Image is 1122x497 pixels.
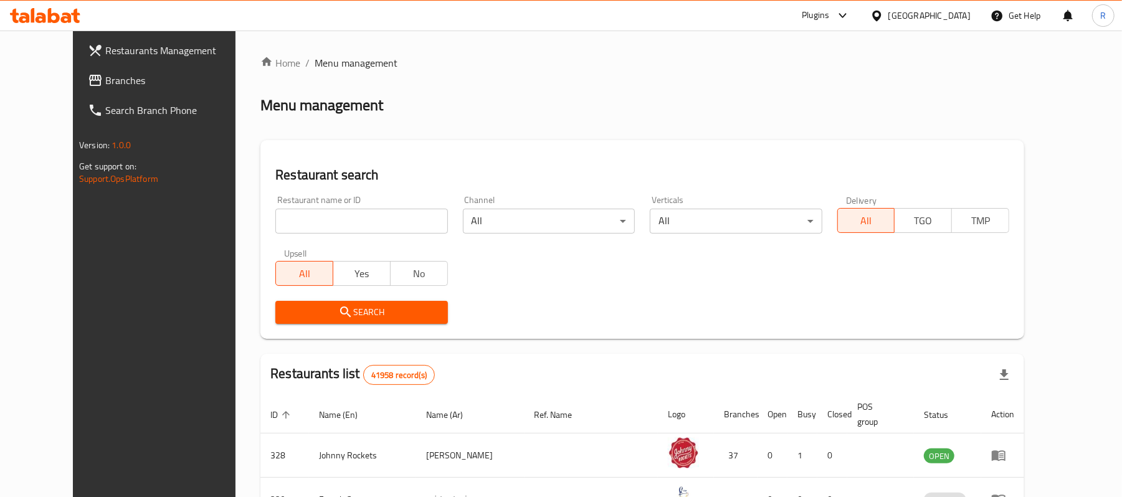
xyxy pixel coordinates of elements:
[260,55,1024,70] nav: breadcrumb
[535,407,589,422] span: Ref. Name
[78,95,260,125] a: Search Branch Phone
[668,437,699,468] img: Johnny Rockets
[900,212,947,230] span: TGO
[817,395,847,433] th: Closed
[260,95,383,115] h2: Menu management
[426,407,479,422] span: Name (Ar)
[79,137,110,153] span: Version:
[285,305,437,320] span: Search
[924,449,954,463] span: OPEN
[105,103,250,118] span: Search Branch Phone
[275,209,447,234] input: Search for restaurant name or ID..
[260,433,309,478] td: 328
[758,395,787,433] th: Open
[79,158,136,174] span: Get support on:
[105,73,250,88] span: Branches
[802,8,829,23] div: Plugins
[981,395,1024,433] th: Action
[284,249,307,257] label: Upsell
[396,265,443,283] span: No
[658,395,714,433] th: Logo
[270,364,435,385] h2: Restaurants list
[894,208,952,233] button: TGO
[338,265,386,283] span: Yes
[714,395,758,433] th: Branches
[991,448,1014,463] div: Menu
[817,433,847,478] td: 0
[78,35,260,65] a: Restaurants Management
[364,369,434,381] span: 41958 record(s)
[275,261,333,286] button: All
[363,365,435,385] div: Total records count
[315,55,397,70] span: Menu management
[1100,9,1106,22] span: R
[463,209,635,234] div: All
[846,196,877,204] label: Delivery
[843,212,890,230] span: All
[260,55,300,70] a: Home
[333,261,391,286] button: Yes
[275,301,447,324] button: Search
[79,171,158,187] a: Support.OpsPlatform
[281,265,328,283] span: All
[758,433,787,478] td: 0
[837,208,895,233] button: All
[787,395,817,433] th: Busy
[787,433,817,478] td: 1
[275,166,1009,184] h2: Restaurant search
[924,407,964,422] span: Status
[957,212,1004,230] span: TMP
[650,209,822,234] div: All
[390,261,448,286] button: No
[309,433,416,478] td: Johnny Rockets
[416,433,525,478] td: [PERSON_NAME]
[305,55,310,70] li: /
[112,137,131,153] span: 1.0.0
[105,43,250,58] span: Restaurants Management
[270,407,294,422] span: ID
[951,208,1009,233] button: TMP
[857,399,899,429] span: POS group
[714,433,758,478] td: 37
[989,360,1019,390] div: Export file
[78,65,260,95] a: Branches
[888,9,971,22] div: [GEOGRAPHIC_DATA]
[319,407,374,422] span: Name (En)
